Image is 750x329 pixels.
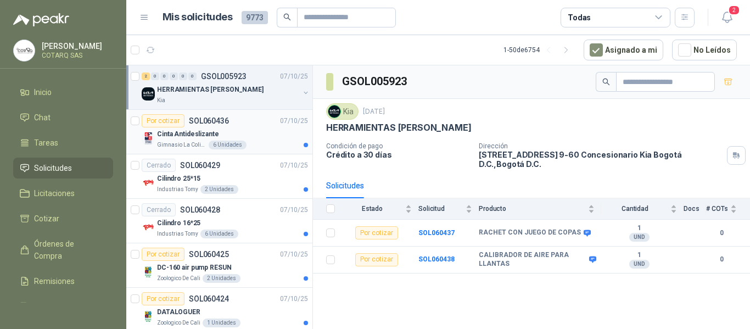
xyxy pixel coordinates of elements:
img: Company Logo [142,265,155,278]
span: 9773 [242,11,268,24]
span: Estado [342,205,403,213]
a: Órdenes de Compra [13,233,113,266]
span: Configuración [34,300,82,313]
p: Cinta Antideslizante [157,129,219,140]
img: Company Logo [142,221,155,234]
p: Industrias Tomy [157,230,198,238]
p: Zoologico De Cali [157,274,200,283]
img: Company Logo [14,40,35,61]
th: Cantidad [601,198,684,220]
span: 2 [728,5,740,15]
img: Company Logo [142,176,155,189]
p: [PERSON_NAME] [42,42,110,50]
th: Producto [479,198,601,220]
a: CerradoSOL06042807/10/25 Company LogoCilindro 16*25Industrias Tomy6 Unidades [126,199,312,243]
span: Órdenes de Compra [34,238,103,262]
span: Solicitud [418,205,463,213]
p: SOL060425 [189,250,229,258]
h3: GSOL005923 [342,73,408,90]
p: 07/10/25 [280,71,308,82]
p: 07/10/25 [280,205,308,215]
p: DC-160 air pump RESUN [157,263,231,273]
th: Docs [684,198,706,220]
p: 07/10/25 [280,249,308,260]
div: Por cotizar [142,248,184,261]
a: CerradoSOL06042907/10/25 Company LogoCilindro 25*15Industrias Tomy2 Unidades [126,154,312,199]
p: Cilindro 25*15 [157,174,200,184]
div: 0 [160,73,169,80]
button: No Leídos [672,40,737,60]
p: GSOL005923 [201,73,247,80]
p: [STREET_ADDRESS] 9-60 Concesionario Kia Bogotá D.C. , Bogotá D.C. [479,150,723,169]
div: 0 [170,73,178,80]
img: Company Logo [142,310,155,323]
b: 1 [601,224,677,233]
a: Tareas [13,132,113,153]
p: Zoologico De Cali [157,319,200,327]
span: Cotizar [34,213,59,225]
th: Estado [342,198,418,220]
p: COTARQ SAS [42,52,110,59]
div: Cerrado [142,159,176,172]
button: Asignado a mi [584,40,663,60]
a: Remisiones [13,271,113,292]
div: UND [629,233,650,242]
img: Company Logo [142,132,155,145]
p: Cilindro 16*25 [157,218,200,228]
a: Cotizar [13,208,113,229]
a: Chat [13,107,113,128]
p: [DATE] [363,107,385,117]
img: Company Logo [328,105,340,118]
button: 2 [717,8,737,27]
p: 07/10/25 [280,160,308,171]
span: Licitaciones [34,187,75,199]
div: Cerrado [142,203,176,216]
p: Crédito a 30 días [326,150,470,159]
span: Tareas [34,137,58,149]
div: 0 [179,73,187,80]
a: Por cotizarSOL06042507/10/25 Company LogoDC-160 air pump RESUNZoologico De Cali2 Unidades [126,243,312,288]
div: Todas [568,12,591,24]
div: Por cotizar [355,226,398,239]
a: Solicitudes [13,158,113,179]
h1: Mis solicitudes [163,9,233,25]
p: Condición de pago [326,142,470,150]
span: search [283,13,291,21]
a: Licitaciones [13,183,113,204]
a: SOL060437 [418,229,455,237]
div: Kia [326,103,359,120]
span: Solicitudes [34,162,72,174]
span: # COTs [706,205,728,213]
p: SOL060424 [189,295,229,303]
b: 0 [706,254,737,265]
div: Solicitudes [326,180,364,192]
div: UND [629,260,650,269]
p: Dirección [479,142,723,150]
p: SOL060429 [180,161,220,169]
p: 07/10/25 [280,116,308,126]
p: DATALOGUER [157,307,200,317]
a: SOL060438 [418,255,455,263]
a: Por cotizarSOL06043607/10/25 Company LogoCinta AntideslizanteGimnasio La Colina6 Unidades [126,110,312,154]
div: 0 [151,73,159,80]
p: HERRAMIENTAS [PERSON_NAME] [157,85,264,95]
b: CALIBRADOR DE AIRE PARA LLANTAS [479,251,586,268]
div: 2 Unidades [203,274,240,283]
div: 2 Unidades [200,185,238,194]
div: 2 [142,73,150,80]
div: 1 - 50 de 6754 [503,41,575,59]
span: Inicio [34,86,52,98]
span: Producto [479,205,586,213]
p: HERRAMIENTAS [PERSON_NAME] [326,122,471,133]
div: 6 Unidades [209,141,247,149]
span: Remisiones [34,275,75,287]
b: RACHET CON JUEGO DE COPAS [479,228,581,237]
div: 6 Unidades [200,230,238,238]
p: Industrias Tomy [157,185,198,194]
b: 1 [601,251,677,260]
p: Gimnasio La Colina [157,141,206,149]
div: 0 [188,73,197,80]
span: search [602,78,610,86]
